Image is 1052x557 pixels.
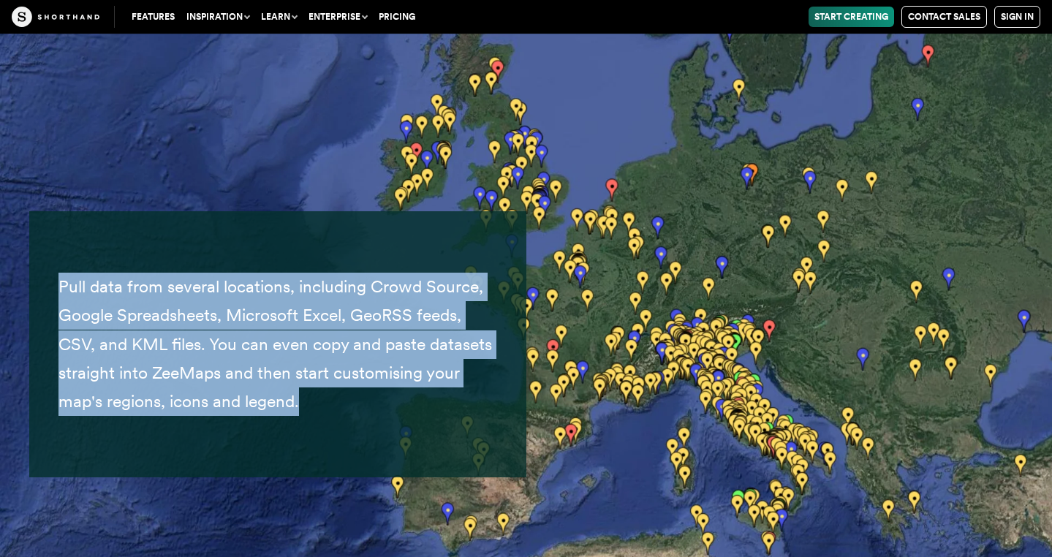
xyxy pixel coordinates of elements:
button: Inspiration [181,7,255,27]
a: Pricing [373,7,421,27]
button: Enterprise [303,7,373,27]
img: The Craft [12,7,99,27]
span: Pull data from several locations, including Crowd Source, Google Spreadsheets, Microsoft Excel, G... [58,276,492,411]
a: Sign in [994,6,1040,28]
a: Features [126,7,181,27]
a: Start Creating [809,7,894,27]
a: Contact Sales [901,6,987,28]
button: Learn [255,7,303,27]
